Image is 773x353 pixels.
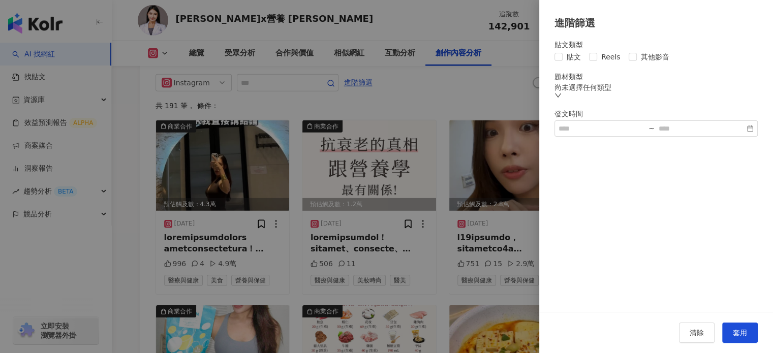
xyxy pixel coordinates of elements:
div: 尚未選擇任何類型 [554,83,758,91]
div: 進階篩選 [554,15,758,30]
span: 清除 [690,329,704,337]
button: 清除 [679,323,715,343]
div: 發文時間 [554,110,758,118]
div: 題材類型 [554,73,758,81]
span: down [554,92,562,99]
span: 貼文 [563,51,585,62]
div: 貼文類型 [554,41,758,49]
span: 套用 [733,329,747,337]
div: ~ [644,125,659,132]
span: 其他影音 [637,51,673,62]
button: 套用 [722,323,758,343]
span: Reels [597,51,625,62]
